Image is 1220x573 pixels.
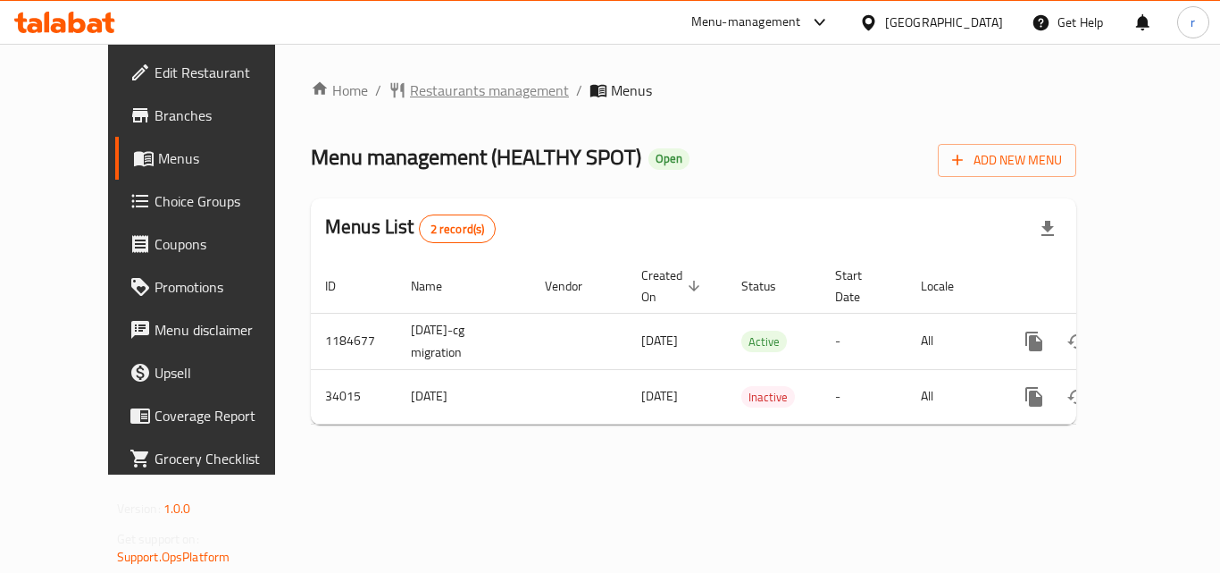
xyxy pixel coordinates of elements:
button: Change Status [1056,375,1099,418]
a: Coverage Report [115,394,312,437]
span: Inactive [741,387,795,408]
span: Restaurants management [410,80,569,101]
div: Inactive [741,386,795,408]
span: [DATE] [641,329,678,352]
a: Home [311,80,368,101]
span: Menu management ( HEALTHY SPOT ) [311,137,641,177]
td: All [907,313,999,369]
span: Menus [158,147,297,169]
a: Restaurants management [389,80,569,101]
h2: Menus List [325,214,496,243]
span: Locale [921,275,977,297]
span: Coupons [155,233,297,255]
span: [DATE] [641,384,678,408]
span: Name [411,275,465,297]
span: Coverage Report [155,405,297,426]
span: Active [741,332,787,352]
span: Add New Menu [952,149,1062,172]
th: Actions [999,259,1199,314]
button: Add New Menu [938,144,1076,177]
span: ID [325,275,359,297]
a: Menu disclaimer [115,308,312,351]
li: / [375,80,381,101]
a: Coupons [115,223,312,265]
div: [GEOGRAPHIC_DATA] [885,13,1003,32]
td: 34015 [311,369,397,424]
span: 2 record(s) [420,221,496,238]
td: - [821,313,907,369]
td: - [821,369,907,424]
a: Support.OpsPlatform [117,545,230,569]
div: Total records count [419,215,497,243]
span: Menus [611,80,652,101]
span: Status [741,275,799,297]
span: Menu disclaimer [155,319,297,341]
span: Edit Restaurant [155,62,297,83]
button: more [1013,320,1056,363]
nav: breadcrumb [311,80,1076,101]
a: Grocery Checklist [115,437,312,480]
span: Upsell [155,362,297,383]
span: Get support on: [117,527,199,551]
span: Start Date [835,265,885,308]
td: [DATE]-cg migration [397,313,531,369]
span: Vendor [545,275,606,297]
span: Created On [641,265,706,308]
span: 1.0.0 [163,497,191,520]
div: Menu-management [691,12,801,33]
span: Open [648,151,689,166]
button: more [1013,375,1056,418]
button: Change Status [1056,320,1099,363]
a: Branches [115,94,312,137]
a: Edit Restaurant [115,51,312,94]
a: Promotions [115,265,312,308]
div: Export file [1026,207,1069,250]
td: [DATE] [397,369,531,424]
div: Open [648,148,689,170]
span: Choice Groups [155,190,297,212]
span: Promotions [155,276,297,298]
span: Branches [155,105,297,126]
a: Choice Groups [115,180,312,223]
li: / [576,80,582,101]
span: Grocery Checklist [155,448,297,469]
td: 1184677 [311,313,397,369]
table: enhanced table [311,259,1199,425]
span: r [1191,13,1195,32]
a: Menus [115,137,312,180]
span: Version: [117,497,161,520]
a: Upsell [115,351,312,394]
td: All [907,369,999,424]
